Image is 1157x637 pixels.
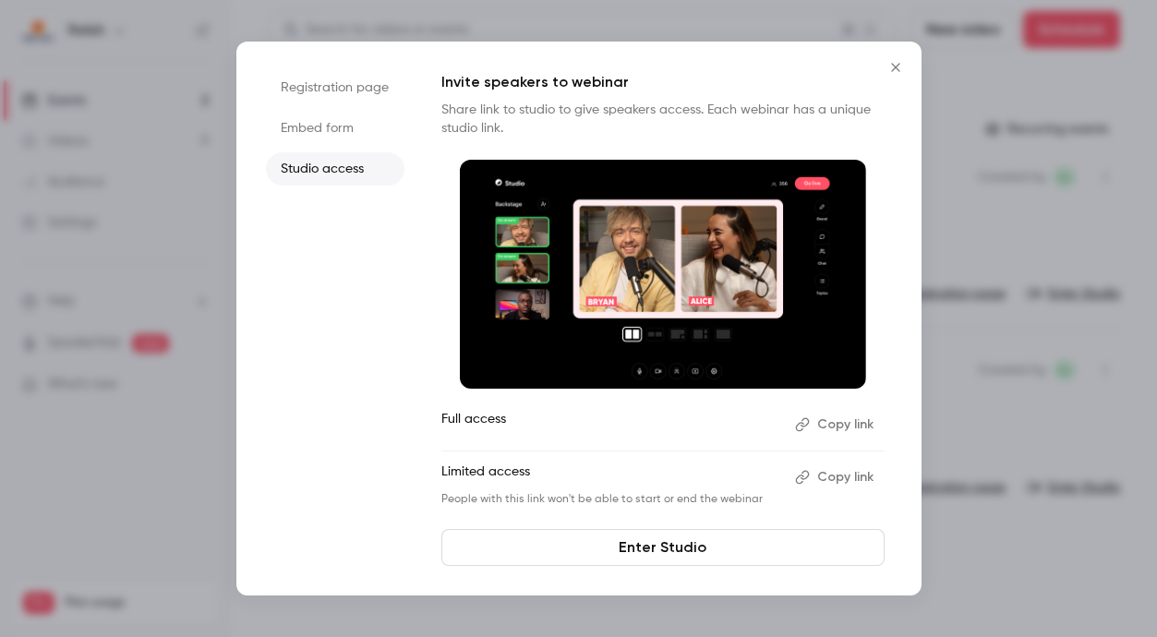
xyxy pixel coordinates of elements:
button: Copy link [788,410,885,439]
a: Enter Studio [441,529,885,566]
p: Share link to studio to give speakers access. Each webinar has a unique studio link. [441,101,885,138]
p: Full access [441,410,780,439]
li: Studio access [266,152,404,186]
p: People with this link won't be able to start or end the webinar [441,492,780,507]
button: Close [877,49,914,86]
li: Registration page [266,71,404,104]
button: Copy link [788,463,885,492]
p: Limited access [441,463,780,492]
p: Invite speakers to webinar [441,71,885,93]
img: Invite speakers to webinar [460,160,866,389]
li: Embed form [266,112,404,145]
